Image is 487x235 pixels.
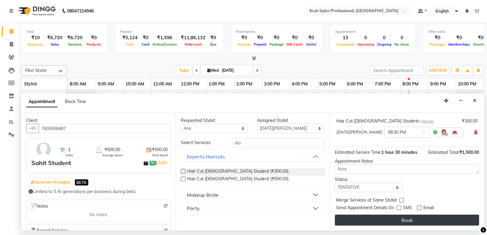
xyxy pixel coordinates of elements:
small: for [418,119,434,123]
span: [DATE][PERSON_NAME] [336,129,382,135]
div: ₹6,720 [45,34,65,41]
span: Estimated Service Time: [335,150,381,155]
span: Notes [29,202,48,210]
input: Search Appointment [370,66,424,75]
div: 0 [393,34,411,41]
span: ₹0 [149,161,156,166]
span: 1 hour 30 minutes [381,150,417,155]
span: Wed [206,68,220,73]
div: ₹5,124 [120,34,140,41]
a: 10:00 AM [124,80,146,88]
a: 4:00 PM [290,80,309,88]
span: Cash [124,42,136,47]
div: 0 [356,34,376,41]
span: Visits [65,153,73,157]
a: 9:00 AM [96,80,116,88]
div: Requested Stylist [181,117,248,124]
a: 5:00 PM [318,80,337,88]
span: ADD NEW [429,68,447,73]
div: Hair Cut [DEMOGRAPHIC_DATA] Student [336,118,434,124]
a: 3:00 PM [262,80,282,88]
span: BETA [75,179,88,185]
a: 1:00 PM [207,80,226,88]
span: Upcoming [356,42,376,47]
a: 11:00 AM [152,80,173,88]
span: Recent Services [29,227,68,234]
span: Total Spent [152,153,168,157]
span: 1 [68,147,70,153]
span: | [156,159,168,166]
input: Search by service name [232,138,325,147]
a: 8:00 PM [401,80,420,88]
div: Status [335,176,402,183]
div: 0 [376,34,393,41]
span: Filter Stylist [25,68,47,73]
img: Hairdresser.png [440,129,447,136]
div: Appointment [335,29,411,34]
div: Assigned Stylist [257,117,325,124]
div: Limited to 5 AI generations per business during beta. [29,188,168,195]
div: ₹0 [140,34,151,41]
span: Packages [428,42,447,47]
a: 10:00 PM [456,80,478,88]
span: ₹1,500.00 [459,150,479,155]
div: Party [187,205,200,212]
img: logo [16,2,57,19]
b: 08047224946 [67,2,94,19]
div: Finance [120,29,219,34]
span: Prepaid [252,42,268,47]
span: Services [67,42,83,47]
div: Total [26,29,103,34]
button: Party [183,203,323,214]
img: Interior.png [451,129,458,136]
span: Hair Cut [DEMOGRAPHIC_DATA] Student (₹300.00) [187,168,289,176]
a: Add [157,159,168,166]
a: 12:00 PM [179,80,201,88]
span: ₹500.00 [104,147,120,153]
div: Appointment Notes [335,158,479,164]
div: ₹6,720 [65,34,85,41]
span: Wallet [304,42,318,47]
div: ₹0 [252,34,268,41]
div: ₹0 [268,34,285,41]
input: Search by Name/Mobile/Email/Code [39,124,171,133]
img: avatar [35,141,52,158]
button: ADD NEW [427,66,448,75]
span: Due [208,42,218,47]
span: Voucher [236,42,252,47]
div: Experts Haircuts [187,153,225,160]
button: +91 [26,124,39,133]
a: 8:00 AM [68,80,88,88]
span: No show [393,42,411,47]
span: Email [423,205,434,212]
button: Experts Haircuts [183,151,323,162]
span: Card [140,42,151,47]
div: ₹0 [236,34,252,41]
div: Redemption [236,29,318,34]
div: Makeup Bride [187,191,219,199]
span: No notes [89,212,107,218]
span: Completed [335,42,356,47]
div: ₹0 [428,34,447,41]
input: 2025-09-03 [220,66,251,75]
span: Hair Cut [DEMOGRAPHIC_DATA] Student (₹500.00) [187,176,289,183]
span: ₹500.00 [152,147,168,153]
span: 30 min [422,119,434,123]
span: SMS [403,205,412,212]
span: Stylist [24,81,37,87]
div: ₹0 [208,34,219,41]
span: Send Appointment Details On [336,205,394,212]
span: Expenses [26,42,45,47]
div: ₹0 [304,34,318,41]
span: Ongoing [376,42,393,47]
span: Merge Services of Same Stylist [336,197,397,205]
span: Petty cash [183,42,203,47]
div: ₹300.00 [462,118,478,124]
a: 9:00 PM [429,80,448,88]
span: Average Spent [102,153,123,157]
div: Client [26,117,171,124]
button: Makeup Bride [183,189,323,200]
div: Select Services [176,140,227,146]
span: Block Time [65,99,86,104]
span: Sales [49,42,61,47]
